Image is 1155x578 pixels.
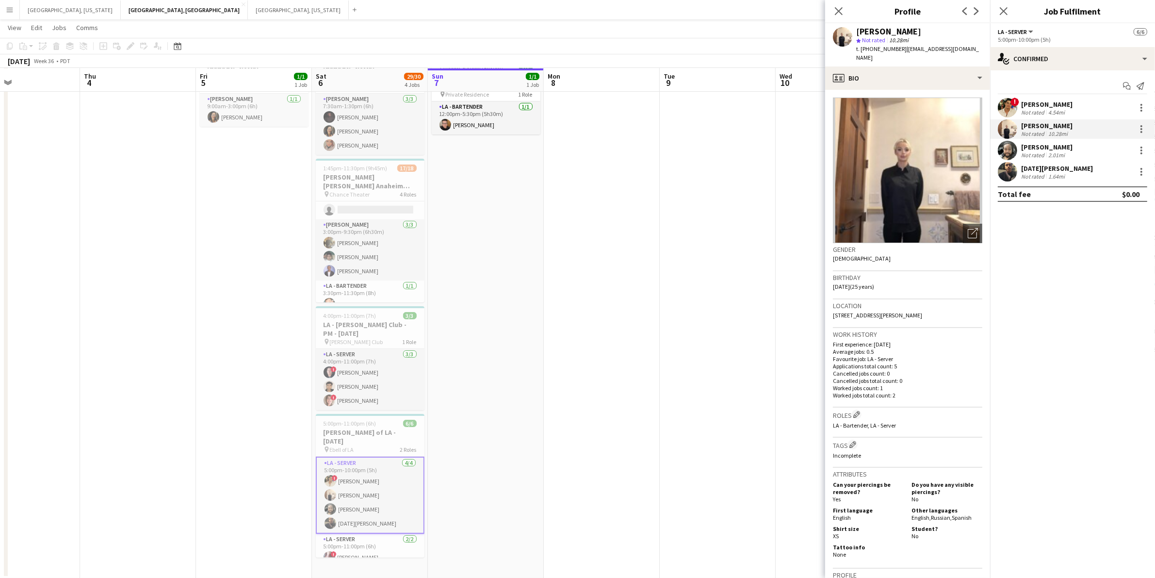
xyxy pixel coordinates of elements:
[330,191,370,198] span: Chance Theater
[248,0,349,19] button: [GEOGRAPHIC_DATA], [US_STATE]
[825,66,990,90] div: Bio
[1021,130,1046,137] div: Not rated
[780,72,792,81] span: Wed
[833,312,922,319] span: [STREET_ADDRESS][PERSON_NAME]
[856,27,921,36] div: [PERSON_NAME]
[403,420,417,427] span: 6/6
[833,525,904,532] h5: Shirt size
[963,224,982,243] div: Open photos pop-in
[833,348,982,355] p: Average jobs: 0.5
[316,349,424,410] app-card-role: LA - Server3/34:00pm-11:00pm (7h)![PERSON_NAME][PERSON_NAME]![PERSON_NAME]
[432,72,443,81] span: Sun
[84,72,96,81] span: Thu
[316,51,424,155] div: 7:30am-1:30pm (6h)3/3[PERSON_NAME] [PERSON_NAME] Kitchen [DATE] [PERSON_NAME] [PERSON_NAME] Cater...
[526,73,539,80] span: 1/1
[1021,173,1046,180] div: Not rated
[833,514,851,521] span: English
[856,45,979,61] span: | [EMAIL_ADDRESS][DOMAIN_NAME]
[316,320,424,338] h3: LA - [PERSON_NAME] Club - PM - [DATE]
[833,273,982,282] h3: Birthday
[833,495,841,503] span: Yes
[1021,151,1046,159] div: Not rated
[1021,143,1073,151] div: [PERSON_NAME]
[330,338,383,346] span: [PERSON_NAME] Club
[990,47,1155,70] div: Confirmed
[316,428,424,446] h3: [PERSON_NAME] of LA - [DATE]
[833,452,982,459] p: Incomplete
[200,72,208,81] span: Fri
[546,77,560,88] span: 8
[404,73,423,80] span: 29/30
[1122,189,1139,199] div: $0.00
[548,72,560,81] span: Mon
[1046,151,1067,159] div: 2.01mi
[330,446,354,453] span: Ebell of LA
[316,219,424,281] app-card-role: [PERSON_NAME]3/33:00pm-9:30pm (6h30m)[PERSON_NAME][PERSON_NAME][PERSON_NAME]
[72,21,102,34] a: Comms
[316,94,424,155] app-card-role: [PERSON_NAME]3/37:30am-1:30pm (6h)[PERSON_NAME][PERSON_NAME][PERSON_NAME]
[833,301,982,310] h3: Location
[198,77,208,88] span: 5
[316,457,424,534] app-card-role: LA - Server4/45:00pm-10:00pm (5h)![PERSON_NAME][PERSON_NAME][PERSON_NAME][DATE][PERSON_NAME]
[27,21,46,34] a: Edit
[664,72,675,81] span: Tue
[998,36,1147,43] div: 5:00pm-10:00pm (5h)
[60,57,70,65] div: PDT
[833,384,982,392] p: Worked jobs count: 1
[952,514,972,521] span: Spanish
[1021,109,1046,116] div: Not rated
[911,495,918,503] span: No
[833,410,982,420] h3: Roles
[48,21,70,34] a: Jobs
[121,0,248,19] button: [GEOGRAPHIC_DATA], [GEOGRAPHIC_DATA]
[200,94,309,127] app-card-role: [PERSON_NAME]1/19:00am-3:00pm (6h)[PERSON_NAME]
[316,159,424,302] app-job-card: 1:45pm-11:30pm (9h45m)17/18[PERSON_NAME] [PERSON_NAME] Anaheim [DATE] Chance Theater4 Roles[PERSO...
[400,446,417,453] span: 2 Roles
[324,312,376,319] span: 4:00pm-11:00pm (7h)
[833,283,874,290] span: [DATE] (25 years)
[833,98,982,243] img: Crew avatar or photo
[8,56,30,66] div: [DATE]
[314,77,326,88] span: 6
[833,370,982,377] p: Cancelled jobs count: 0
[911,525,982,532] h5: Student?
[833,377,982,384] p: Cancelled jobs total count: 0
[76,23,98,32] span: Comms
[1046,130,1070,137] div: 10.28mi
[887,36,911,44] span: 10.28mi
[833,392,982,399] p: Worked jobs total count: 2
[911,481,982,495] h5: Do you have any visible piercings?
[20,0,121,19] button: [GEOGRAPHIC_DATA], [US_STATE]
[430,77,443,88] span: 7
[990,5,1155,17] h3: Job Fulfilment
[1021,121,1073,130] div: [PERSON_NAME]
[294,73,308,80] span: 1/1
[833,255,891,262] span: [DEMOGRAPHIC_DATA]
[998,28,1027,35] span: LA - Server
[1021,100,1073,109] div: [PERSON_NAME]
[397,165,417,172] span: 17/18
[833,532,839,540] span: XS
[833,355,982,363] p: Favourite job: LA - Server
[405,81,423,88] div: 4 Jobs
[432,51,540,134] app-job-card: In progress12:00pm-5:30pm (5h30m)1/1[PERSON_NAME] [PERSON_NAME] Anaheim [DATE] Private Residence1...
[316,414,424,558] app-job-card: 5:00pm-11:00pm (6h)6/6[PERSON_NAME] of LA - [DATE] Ebell of LA2 RolesLA - Server4/45:00pm-10:00pm...
[324,165,388,172] span: 1:45pm-11:30pm (9h45m)
[833,481,904,495] h5: Can your piercings be removed?
[833,245,982,254] h3: Gender
[778,77,792,88] span: 10
[833,341,982,348] p: First experience: [DATE]
[403,338,417,346] span: 1 Role
[294,81,307,88] div: 1 Job
[1046,109,1067,116] div: 4.54mi
[1021,164,1093,173] div: [DATE][PERSON_NAME]
[32,57,56,65] span: Week 36
[519,91,533,98] span: 1 Role
[446,91,489,98] span: Private Residence
[1046,173,1067,180] div: 1.64mi
[331,551,337,557] span: !
[833,440,982,450] h3: Tags
[833,363,982,370] p: Applications total count: 5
